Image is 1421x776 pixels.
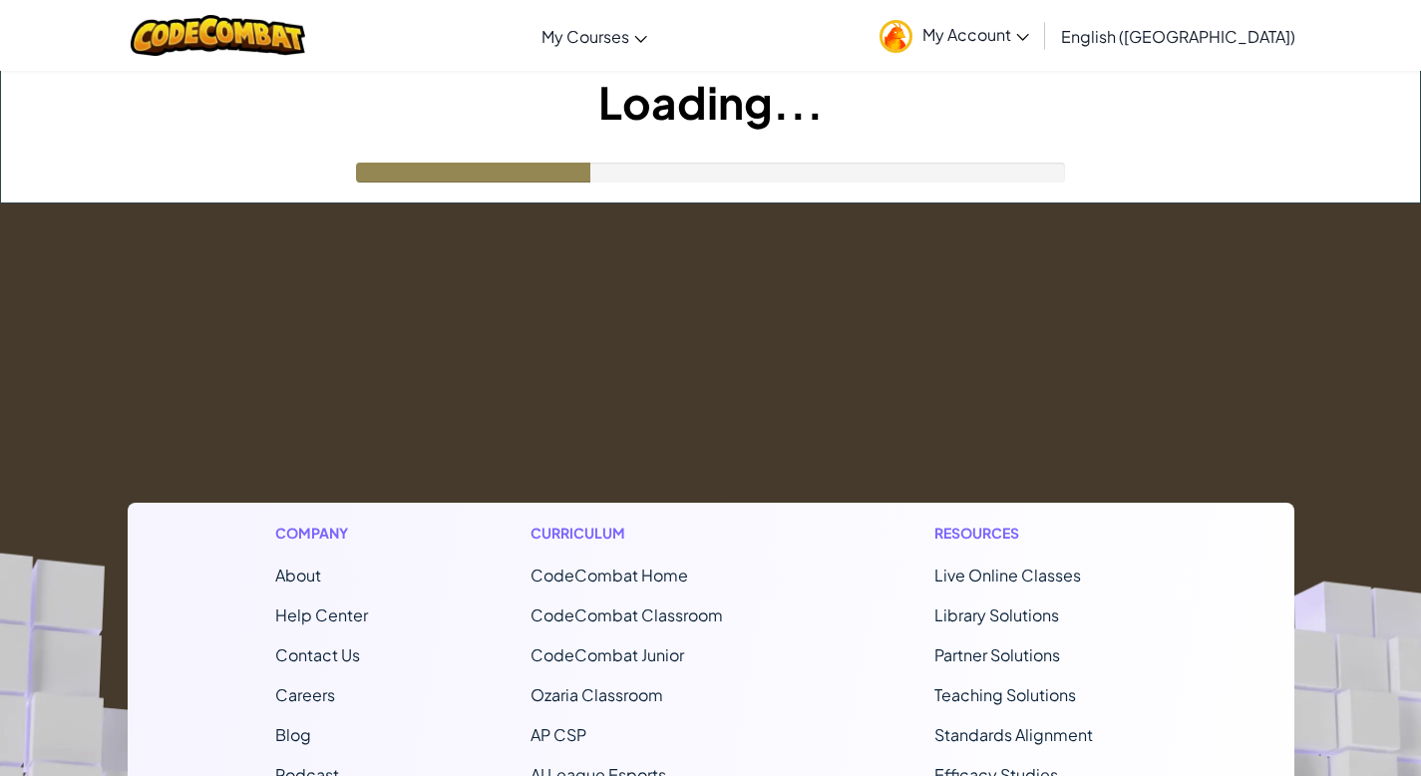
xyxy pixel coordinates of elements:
[531,523,772,544] h1: Curriculum
[934,644,1060,665] a: Partner Solutions
[541,26,629,47] span: My Courses
[531,565,688,585] span: CodeCombat Home
[934,684,1076,705] a: Teaching Solutions
[1061,26,1295,47] span: English ([GEOGRAPHIC_DATA])
[1051,9,1305,63] a: English ([GEOGRAPHIC_DATA])
[934,604,1059,625] a: Library Solutions
[934,724,1093,745] a: Standards Alignment
[531,644,684,665] a: CodeCombat Junior
[275,565,321,585] a: About
[531,724,586,745] a: AP CSP
[531,684,663,705] a: Ozaria Classroom
[275,523,368,544] h1: Company
[275,724,311,745] a: Blog
[880,20,912,53] img: avatar
[531,604,723,625] a: CodeCombat Classroom
[922,24,1029,45] span: My Account
[275,684,335,705] a: Careers
[275,604,368,625] a: Help Center
[131,15,305,56] img: CodeCombat logo
[275,644,360,665] span: Contact Us
[1,71,1420,133] h1: Loading...
[934,565,1081,585] a: Live Online Classes
[934,523,1147,544] h1: Resources
[532,9,657,63] a: My Courses
[870,4,1039,67] a: My Account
